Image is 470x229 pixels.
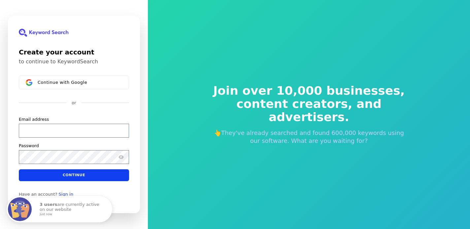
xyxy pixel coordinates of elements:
a: Sign in [59,192,73,197]
button: Show password [117,153,125,161]
p: are currently active on our website [40,202,106,216]
span: Join over 10,000 businesses, [209,84,409,97]
small: just now [40,213,104,216]
h1: Create your account [19,47,129,57]
img: Fomo [8,197,32,221]
img: KeywordSearch [19,29,68,37]
button: Sign in with GoogleContinue with Google [19,76,129,89]
p: 👆They've already searched and found 600,000 keywords using our software. What are you waiting for? [209,129,409,145]
label: Password [19,143,39,149]
p: or [72,100,76,106]
span: content creators, and advertisers. [209,97,409,124]
label: Email address [19,116,49,122]
span: Continue with Google [38,80,87,85]
p: to continue to KeywordSearch [19,58,129,65]
strong: 3 users [40,202,57,207]
button: Continue [19,169,129,181]
img: Sign in with Google [26,79,32,86]
span: Have an account? [19,192,57,197]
